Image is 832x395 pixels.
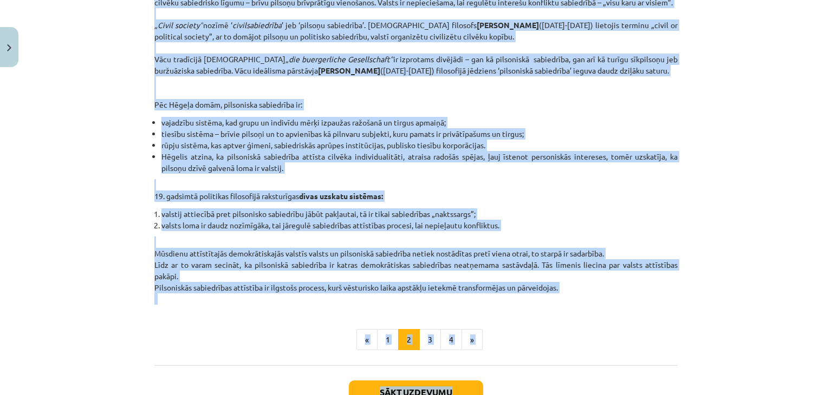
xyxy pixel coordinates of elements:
[461,329,483,351] button: »
[161,140,678,151] li: rūpju sistēma, kas aptver ģimeni, sabiedriskās aprūpes institūcijas, publisko tiesību korporācijas.
[161,128,678,140] li: tiesību sistēma – brīvie pilsoņi un to apvienības kā pilnvaru subjekti, kuru pamats ir privātīpaš...
[477,20,539,30] strong: [PERSON_NAME]
[154,179,678,202] p: 19. gadsimtā politikas filosofijā raksturīgas
[377,329,399,351] button: 1
[398,329,420,351] button: 2
[285,54,393,64] em: „die buergerliche Gesellschaft”
[7,44,11,51] img: icon-close-lesson-0947bae3869378f0d4975bcd49f059093ad1ed9edebbc8119c70593378902aed.svg
[154,236,678,305] p: Mūsdienu attīstītajās demokrātiskajās valstīs valsts un pilsoniskā sabiedrība netiek nostādītas p...
[419,329,441,351] button: 3
[154,329,678,351] nav: Page navigation example
[161,208,678,220] li: valstij attiecībā pret pilsonisko sabiedrību jābūt pakļautai, tā ir tikai sabiedrības „naktssargs”;
[318,65,380,75] strong: [PERSON_NAME]
[356,329,378,351] button: «
[440,329,462,351] button: 4
[154,20,203,30] em: „Civil society”
[232,20,282,30] em: civilsabiedrība
[161,117,678,128] li: vajadzību sistēma, kad grupu un indivīdu mērķi izpaužas ražošanā un tirgus apmaiņā;
[161,151,678,174] li: Hēgelis atzina, ka pilsoniskā sabiedrība attīsta cilvēka individualitāti, atraisa radošās spējas,...
[161,220,678,231] li: valsts loma ir daudz nozīmīgāka, tai jāregulē sabiedrības attīstības procesi, lai nepieļautu konf...
[299,191,383,201] strong: divas uzskatu sistēmas:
